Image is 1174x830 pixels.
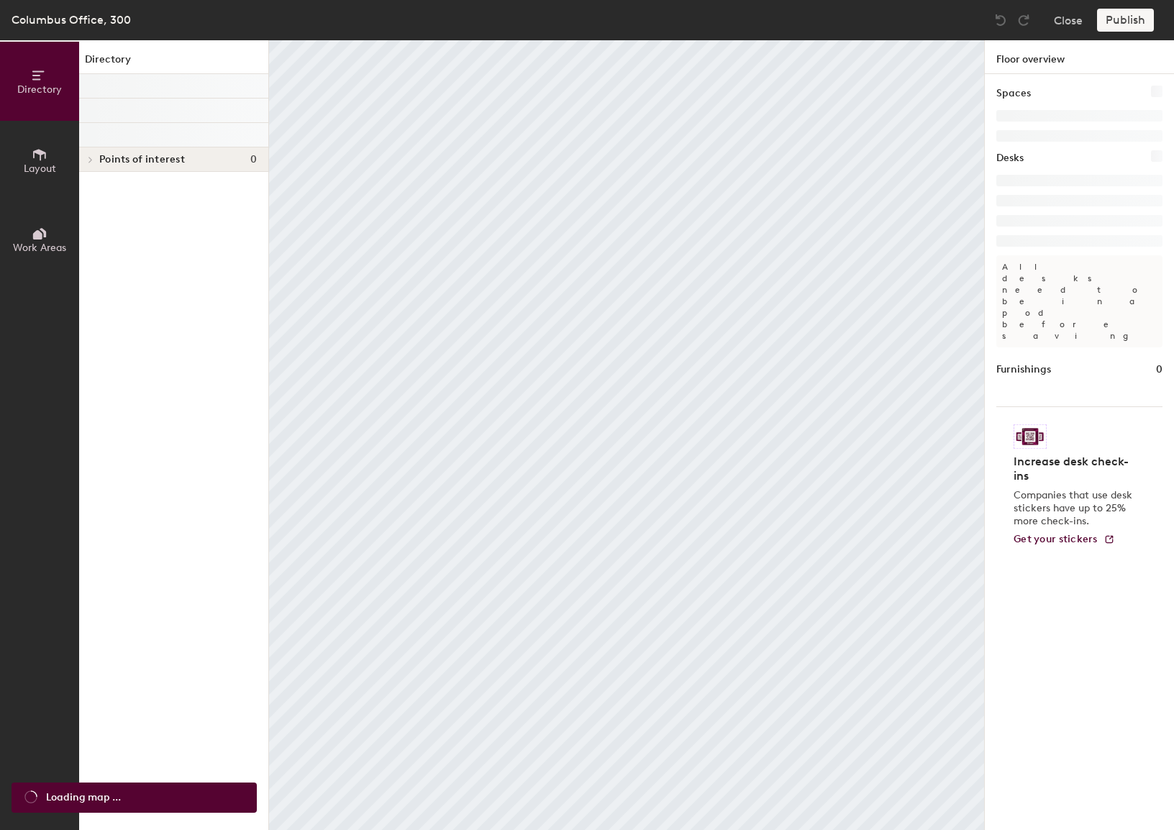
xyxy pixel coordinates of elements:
[985,40,1174,74] h1: Floor overview
[993,13,1008,27] img: Undo
[13,242,66,254] span: Work Areas
[79,52,268,74] h1: Directory
[250,154,257,165] span: 0
[46,790,121,806] span: Loading map ...
[1014,424,1047,449] img: Sticker logo
[269,40,984,830] canvas: Map
[1016,13,1031,27] img: Redo
[17,83,62,96] span: Directory
[996,86,1031,101] h1: Spaces
[1014,534,1115,546] a: Get your stickers
[24,163,56,175] span: Layout
[996,362,1051,378] h1: Furnishings
[1054,9,1083,32] button: Close
[996,150,1024,166] h1: Desks
[1014,533,1098,545] span: Get your stickers
[996,255,1162,347] p: All desks need to be in a pod before saving
[99,154,185,165] span: Points of interest
[1014,489,1137,528] p: Companies that use desk stickers have up to 25% more check-ins.
[1014,455,1137,483] h4: Increase desk check-ins
[12,11,131,29] div: Columbus Office, 300
[1156,362,1162,378] h1: 0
